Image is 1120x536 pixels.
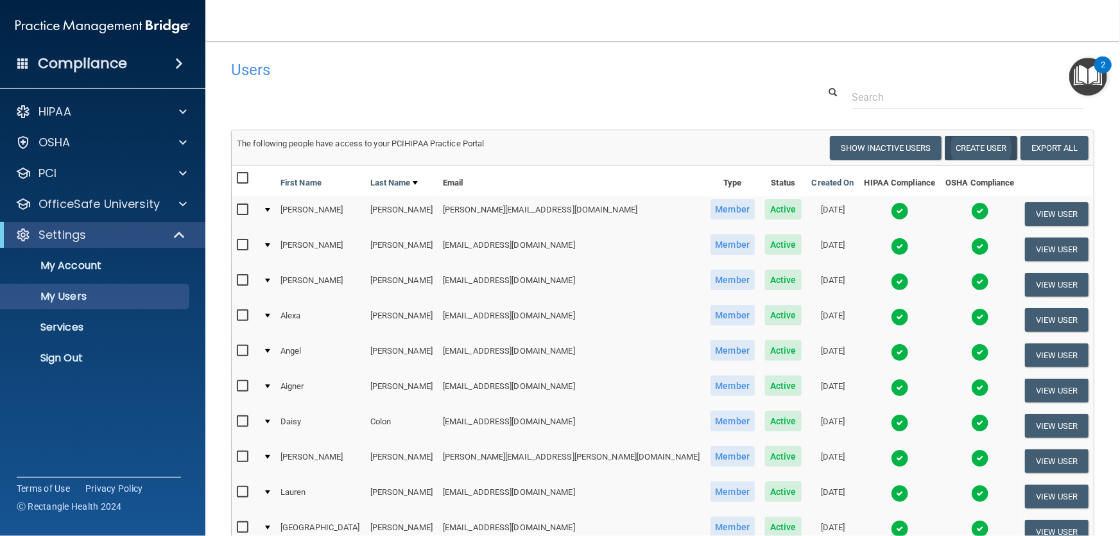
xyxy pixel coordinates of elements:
[711,446,755,467] span: Member
[8,290,184,303] p: My Users
[830,136,942,160] button: Show Inactive Users
[1025,485,1089,508] button: View User
[940,166,1020,196] th: OSHA Compliance
[237,139,485,148] span: The following people have access to your PCIHIPAA Practice Portal
[1101,65,1105,82] div: 2
[85,482,143,495] a: Privacy Policy
[1025,414,1089,438] button: View User
[438,267,705,302] td: [EMAIL_ADDRESS][DOMAIN_NAME]
[38,55,127,73] h4: Compliance
[807,408,859,444] td: [DATE]
[438,479,705,514] td: [EMAIL_ADDRESS][DOMAIN_NAME]
[438,373,705,408] td: [EMAIL_ADDRESS][DOMAIN_NAME]
[807,196,859,232] td: [DATE]
[15,227,186,243] a: Settings
[807,373,859,408] td: [DATE]
[365,338,438,373] td: [PERSON_NAME]
[765,234,802,255] span: Active
[365,479,438,514] td: [PERSON_NAME]
[807,444,859,479] td: [DATE]
[807,232,859,267] td: [DATE]
[765,270,802,290] span: Active
[971,273,989,291] img: tick.e7d51cea.svg
[971,202,989,220] img: tick.e7d51cea.svg
[39,166,56,181] p: PCI
[365,444,438,479] td: [PERSON_NAME]
[891,379,909,397] img: tick.e7d51cea.svg
[711,305,755,325] span: Member
[365,232,438,267] td: [PERSON_NAME]
[438,302,705,338] td: [EMAIL_ADDRESS][DOMAIN_NAME]
[438,408,705,444] td: [EMAIL_ADDRESS][DOMAIN_NAME]
[807,267,859,302] td: [DATE]
[945,136,1017,160] button: Create User
[1069,58,1107,96] button: Open Resource Center, 2 new notifications
[365,267,438,302] td: [PERSON_NAME]
[891,449,909,467] img: tick.e7d51cea.svg
[971,449,989,467] img: tick.e7d51cea.svg
[1025,343,1089,367] button: View User
[365,302,438,338] td: [PERSON_NAME]
[15,135,187,150] a: OSHA
[812,175,854,191] a: Created On
[370,175,418,191] a: Last Name
[765,446,802,467] span: Active
[438,232,705,267] td: [EMAIL_ADDRESS][DOMAIN_NAME]
[280,175,322,191] a: First Name
[275,267,365,302] td: [PERSON_NAME]
[231,62,727,78] h4: Users
[438,338,705,373] td: [EMAIL_ADDRESS][DOMAIN_NAME]
[765,340,802,361] span: Active
[711,340,755,361] span: Member
[39,104,71,119] p: HIPAA
[711,411,755,431] span: Member
[17,500,122,513] span: Ⓒ Rectangle Health 2024
[15,104,187,119] a: HIPAA
[711,481,755,502] span: Member
[39,196,160,212] p: OfficeSafe University
[438,444,705,479] td: [PERSON_NAME][EMAIL_ADDRESS][PERSON_NAME][DOMAIN_NAME]
[711,199,755,220] span: Member
[971,308,989,326] img: tick.e7d51cea.svg
[8,321,184,334] p: Services
[275,444,365,479] td: [PERSON_NAME]
[852,85,1085,109] input: Search
[39,227,86,243] p: Settings
[438,196,705,232] td: [PERSON_NAME][EMAIL_ADDRESS][DOMAIN_NAME]
[15,196,187,212] a: OfficeSafe University
[1025,308,1089,332] button: View User
[1025,449,1089,473] button: View User
[1025,273,1089,297] button: View User
[438,166,705,196] th: Email
[807,479,859,514] td: [DATE]
[275,302,365,338] td: Alexa
[1025,202,1089,226] button: View User
[15,166,187,181] a: PCI
[711,270,755,290] span: Member
[275,479,365,514] td: Lauren
[15,13,190,39] img: PMB logo
[275,408,365,444] td: Daisy
[891,202,909,220] img: tick.e7d51cea.svg
[891,238,909,255] img: tick.e7d51cea.svg
[711,234,755,255] span: Member
[891,414,909,432] img: tick.e7d51cea.svg
[765,376,802,396] span: Active
[859,166,941,196] th: HIPAA Compliance
[807,302,859,338] td: [DATE]
[705,166,761,196] th: Type
[275,196,365,232] td: [PERSON_NAME]
[17,482,70,495] a: Terms of Use
[1025,379,1089,402] button: View User
[8,352,184,365] p: Sign Out
[765,481,802,502] span: Active
[275,232,365,267] td: [PERSON_NAME]
[891,343,909,361] img: tick.e7d51cea.svg
[365,408,438,444] td: Colon
[711,376,755,396] span: Member
[765,305,802,325] span: Active
[807,338,859,373] td: [DATE]
[1021,136,1089,160] a: Export All
[765,411,802,431] span: Active
[971,343,989,361] img: tick.e7d51cea.svg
